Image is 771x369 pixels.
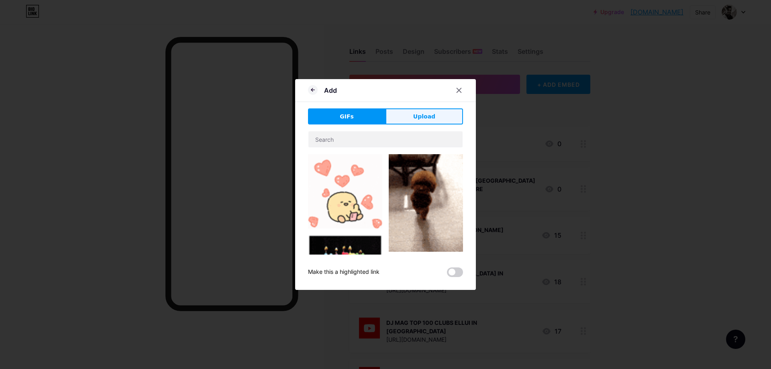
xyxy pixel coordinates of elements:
div: Add [324,86,337,95]
img: Gihpy [389,154,463,252]
span: GIFs [340,112,354,121]
img: Gihpy [308,154,382,228]
span: Upload [413,112,435,121]
button: GIFs [308,108,385,124]
img: Gihpy [308,235,382,288]
button: Upload [385,108,463,124]
div: Make this a highlighted link [308,267,379,277]
input: Search [308,131,463,147]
